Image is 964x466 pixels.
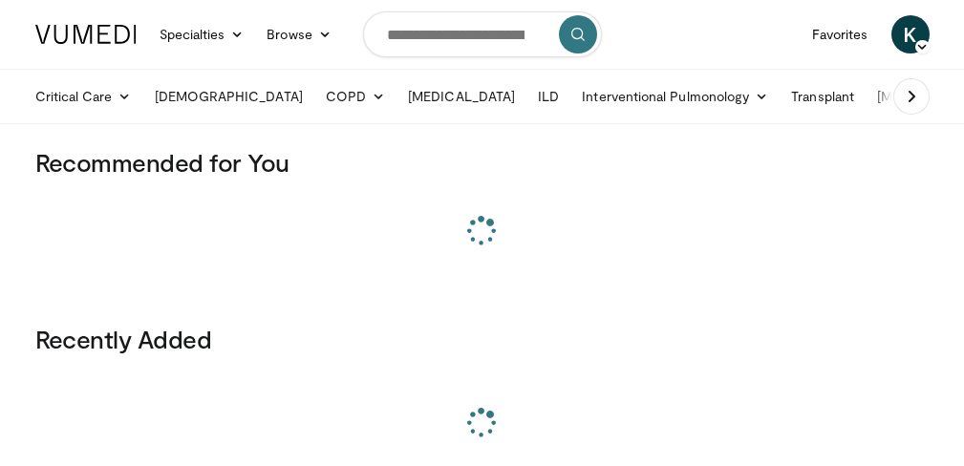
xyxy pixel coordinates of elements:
a: K [891,15,930,53]
img: VuMedi Logo [35,25,137,44]
a: Transplant [780,77,866,116]
h3: Recommended for You [35,147,930,178]
h3: Recently Added [35,324,930,354]
input: Search topics, interventions [363,11,602,57]
a: Favorites [801,15,880,53]
a: Critical Care [24,77,143,116]
a: ILD [526,77,570,116]
a: COPD [314,77,396,116]
a: Specialties [148,15,256,53]
a: Browse [255,15,343,53]
a: [DEMOGRAPHIC_DATA] [143,77,314,116]
a: [MEDICAL_DATA] [396,77,526,116]
a: Interventional Pulmonology [570,77,780,116]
